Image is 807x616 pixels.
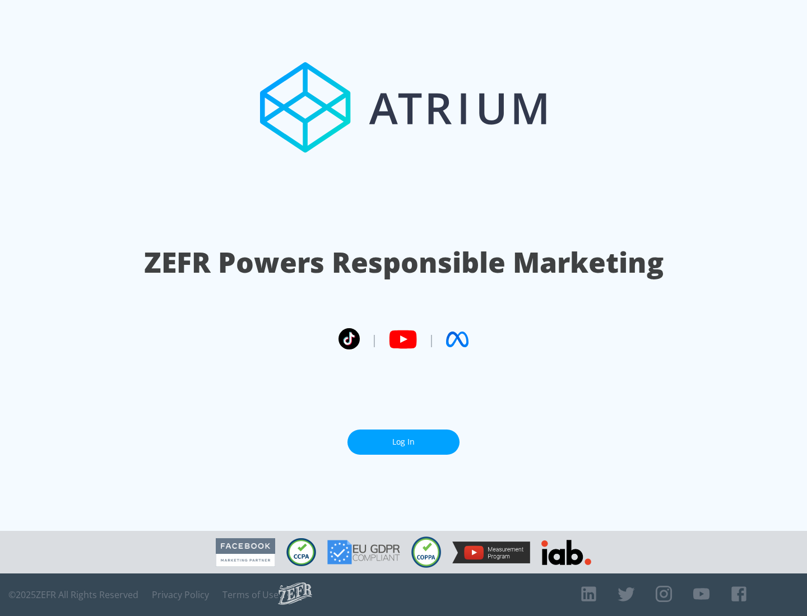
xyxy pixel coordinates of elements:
a: Terms of Use [222,589,279,600]
img: COPPA Compliant [411,536,441,568]
img: CCPA Compliant [286,538,316,566]
img: GDPR Compliant [327,540,400,564]
img: IAB [541,540,591,565]
img: YouTube Measurement Program [452,542,530,563]
span: © 2025 ZEFR All Rights Reserved [8,589,138,600]
span: | [371,331,378,348]
a: Privacy Policy [152,589,209,600]
span: | [428,331,435,348]
a: Log In [347,430,460,455]
img: Facebook Marketing Partner [216,538,275,567]
h1: ZEFR Powers Responsible Marketing [144,243,664,282]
